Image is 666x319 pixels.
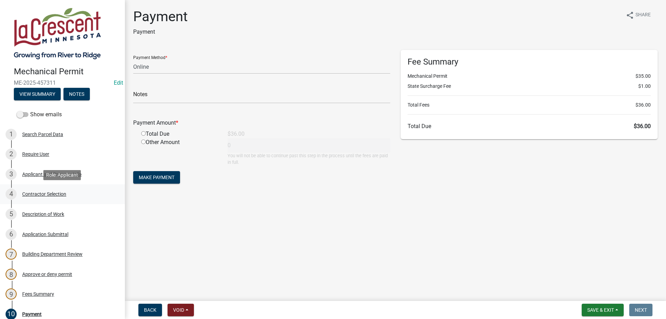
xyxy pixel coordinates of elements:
a: Edit [114,79,123,86]
button: shareShare [620,8,656,22]
span: Share [635,11,651,19]
div: 8 [6,269,17,280]
h4: Mechanical Permit [14,67,119,77]
div: 2 [6,149,17,160]
div: 6 [6,229,17,240]
div: 5 [6,209,17,220]
div: Payment Amount [128,119,395,127]
div: Application Submittal [22,232,68,237]
img: City of La Crescent, Minnesota [14,7,101,59]
div: Other Amount [136,138,222,166]
span: Save & Exit [587,307,614,313]
div: Require User [22,152,49,157]
span: ME-2025-457311 [14,79,111,86]
span: $36.00 [634,123,651,129]
button: Notes [63,88,90,100]
wm-modal-confirm: Notes [63,92,90,97]
div: Building Department Review [22,252,83,257]
div: 9 [6,288,17,300]
div: Contractor Selection [22,192,66,196]
div: Description of Work [22,212,64,217]
p: Payment [133,28,188,36]
span: Back [144,307,156,313]
div: Role: Applicant [43,170,81,180]
div: 4 [6,188,17,200]
h6: Total Due [408,123,651,129]
li: Mechanical Permit [408,73,651,80]
label: Show emails [17,110,62,119]
div: Total Due [136,130,222,138]
div: Fees Summary [22,292,54,296]
i: share [626,11,634,19]
wm-modal-confirm: Edit Application Number [114,79,123,86]
span: $1.00 [638,83,651,90]
button: Back [138,304,162,316]
h6: Fee Summary [408,57,651,67]
span: Void [173,307,184,313]
div: 1 [6,129,17,140]
span: Make Payment [139,175,174,180]
li: Total Fees [408,101,651,109]
button: View Summary [14,88,61,100]
button: Void [168,304,194,316]
div: 3 [6,169,17,180]
span: $36.00 [635,101,651,109]
div: Applicant and Property Info [22,172,82,177]
span: $35.00 [635,73,651,80]
div: Approve or deny permit [22,272,72,277]
div: 7 [6,249,17,260]
span: Next [635,307,647,313]
button: Save & Exit [582,304,624,316]
h1: Payment [133,8,188,25]
div: Payment [22,312,42,317]
li: State Surcharge Fee [408,83,651,90]
button: Make Payment [133,171,180,184]
button: Next [629,304,652,316]
wm-modal-confirm: Summary [14,92,61,97]
div: Search Parcel Data [22,132,63,137]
